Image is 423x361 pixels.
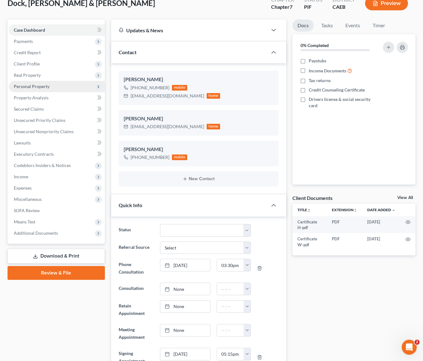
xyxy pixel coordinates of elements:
[116,259,157,278] label: Phone Consultation
[14,84,49,89] span: Personal Property
[14,185,32,191] span: Expenses
[14,151,54,157] span: Executory Contracts
[14,129,74,134] span: Unsecured Nonpriority Claims
[217,259,244,271] input: -- : --
[119,202,142,208] span: Quick Info
[14,50,41,55] span: Credit Report
[292,233,327,250] td: Certificate W-pdf
[367,207,395,212] a: Date Added expand_more
[9,92,105,103] a: Property Analysis
[14,72,41,78] span: Real Property
[217,301,244,312] input: -- : --
[160,259,210,271] a: [DATE]
[124,76,274,83] div: [PERSON_NAME]
[116,283,157,295] label: Consultation
[14,27,45,33] span: Case Dashboard
[172,154,188,160] div: mobile
[316,19,338,32] a: Tasks
[160,324,210,336] a: None
[217,324,244,336] input: -- : --
[14,163,71,168] span: Codebtors Insiders & Notices
[340,19,365,32] a: Events
[362,216,400,233] td: [DATE]
[290,4,292,10] span: 7
[14,95,49,100] span: Property Analysis
[392,208,395,212] i: expand_more
[14,196,42,202] span: Miscellaneous
[332,207,357,212] a: Extensionunfold_more
[217,348,244,360] input: -- : --
[309,96,379,109] span: Drivers license & social security card
[9,24,105,36] a: Case Dashboard
[14,140,31,145] span: Lawsuits
[333,3,355,11] div: CAEB
[307,208,311,212] i: unfold_more
[9,149,105,160] a: Executory Contracts
[309,87,365,93] span: Credit Counseling Certificate
[8,249,105,264] a: Download & Print
[119,49,137,55] span: Contact
[402,340,417,355] iframe: Intercom live chat
[9,137,105,149] a: Lawsuits
[292,216,327,233] td: Certificate H-pdf
[292,19,314,32] a: Docs
[309,58,326,64] span: Paystubs
[14,174,28,179] span: Income
[327,233,362,250] td: PDF
[131,123,204,130] div: [EMAIL_ADDRESS][DOMAIN_NAME]
[14,106,44,112] span: Secured Claims
[271,3,294,11] div: Chapter
[14,230,58,236] span: Additional Documents
[297,207,311,212] a: Titleunfold_more
[362,233,400,250] td: [DATE]
[309,77,331,84] span: Tax returns
[8,266,105,280] a: Review & File
[116,324,157,343] label: Meeting Appointment
[14,208,40,213] span: SOFA Review
[415,340,420,345] span: 2
[207,124,220,129] div: home
[131,154,169,160] div: [PHONE_NUMBER]
[119,27,260,34] div: Updates & News
[160,301,210,312] a: None
[217,283,244,295] input: -- : --
[304,3,322,11] div: PIF
[14,219,35,224] span: Means Test
[309,68,346,74] span: Income Documents
[124,176,274,181] button: New Contact
[131,93,204,99] div: [EMAIL_ADDRESS][DOMAIN_NAME]
[124,115,274,123] div: [PERSON_NAME]
[397,196,413,200] a: View All
[9,47,105,58] a: Credit Report
[160,348,210,360] a: [DATE]
[14,39,33,44] span: Payments
[327,216,362,233] td: PDF
[124,146,274,153] div: [PERSON_NAME]
[116,224,157,237] label: Status
[14,61,40,66] span: Client Profile
[301,43,329,48] strong: 0% Completed
[353,208,357,212] i: unfold_more
[131,85,169,91] div: [PHONE_NUMBER]
[9,205,105,216] a: SOFA Review
[160,283,210,295] a: None
[116,300,157,319] label: Retain Appointment
[14,118,65,123] span: Unsecured Priority Claims
[9,126,105,137] a: Unsecured Nonpriority Claims
[172,85,188,91] div: mobile
[116,242,157,254] label: Referral Source
[292,195,333,201] div: Client Documents
[9,115,105,126] a: Unsecured Priority Claims
[9,103,105,115] a: Secured Claims
[368,19,390,32] a: Timer
[207,93,220,99] div: home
